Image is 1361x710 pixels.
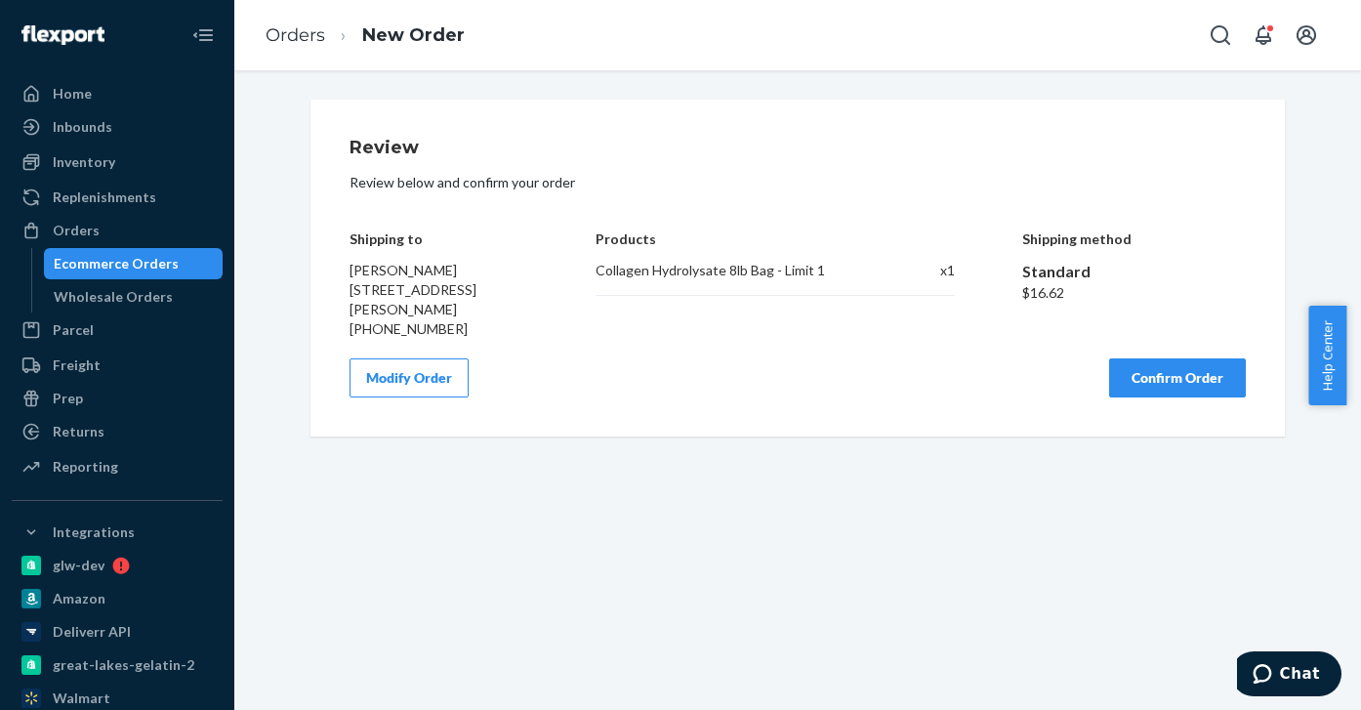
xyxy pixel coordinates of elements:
[266,24,325,46] a: Orders
[53,589,105,608] div: Amazon
[53,389,83,408] div: Prep
[12,350,223,381] a: Freight
[53,556,104,575] div: glw-dev
[350,319,529,339] div: [PHONE_NUMBER]
[1237,651,1341,700] iframe: Opens a widget where you can chat to one of our agents
[1287,16,1326,55] button: Open account menu
[44,281,224,313] a: Wholesale Orders
[350,139,1246,158] h1: Review
[362,24,465,46] a: New Order
[53,152,115,172] div: Inventory
[12,517,223,548] button: Integrations
[12,616,223,647] a: Deliverr API
[12,78,223,109] a: Home
[21,25,104,45] img: Flexport logo
[53,655,194,675] div: great-lakes-gelatin-2
[184,16,223,55] button: Close Navigation
[53,457,118,477] div: Reporting
[12,583,223,614] a: Amazon
[596,261,878,280] div: Collagen Hydrolysate 8lb Bag - Limit 1
[53,117,112,137] div: Inbounds
[54,287,173,307] div: Wholesale Orders
[350,173,1246,192] p: Review below and confirm your order
[53,689,110,708] div: Walmart
[12,146,223,178] a: Inventory
[44,248,224,279] a: Ecommerce Orders
[1022,283,1247,303] div: $16.62
[898,261,955,280] div: x 1
[12,111,223,143] a: Inbounds
[12,314,223,346] a: Parcel
[12,451,223,482] a: Reporting
[53,522,135,542] div: Integrations
[12,416,223,447] a: Returns
[12,215,223,246] a: Orders
[350,262,476,317] span: [PERSON_NAME] [STREET_ADDRESS][PERSON_NAME]
[54,254,179,273] div: Ecommerce Orders
[350,358,469,397] button: Modify Order
[350,231,529,246] h4: Shipping to
[12,182,223,213] a: Replenishments
[53,422,104,441] div: Returns
[53,355,101,375] div: Freight
[12,649,223,681] a: great-lakes-gelatin-2
[1022,231,1247,246] h4: Shipping method
[596,231,954,246] h4: Products
[1308,306,1346,405] button: Help Center
[1022,261,1247,283] div: Standard
[12,550,223,581] a: glw-dev
[53,622,131,642] div: Deliverr API
[53,84,92,104] div: Home
[12,383,223,414] a: Prep
[53,221,100,240] div: Orders
[250,7,480,64] ol: breadcrumbs
[1244,16,1283,55] button: Open notifications
[1201,16,1240,55] button: Open Search Box
[53,188,156,207] div: Replenishments
[1109,358,1246,397] button: Confirm Order
[53,320,94,340] div: Parcel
